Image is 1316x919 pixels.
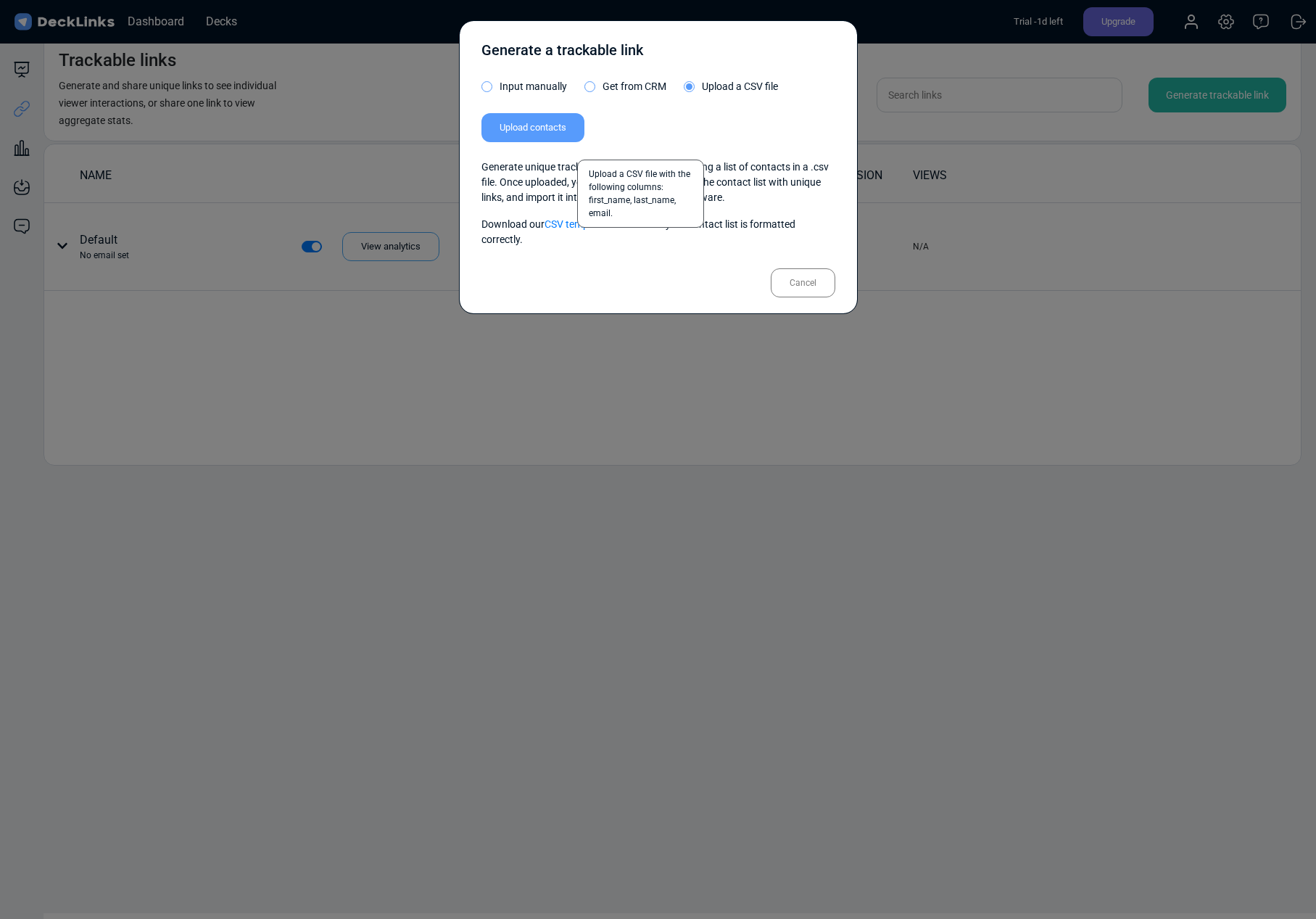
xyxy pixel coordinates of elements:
span: Upload a CSV file with the following columns: first_name, last_name, email. [577,160,704,228]
span: Input manually [500,81,567,92]
span: Upload a CSV file [702,81,778,92]
span: Get from CRM [603,81,666,92]
a: CSV template [545,218,605,230]
p: Download our to make sure your contact list is formatted correctly. [481,217,835,247]
p: Generate unique trackable links in bulk by uploading a list of contacts in a .csv file. Once uplo... [481,160,835,205]
div: Generate a trackable link [481,39,643,68]
label: Upload contacts [481,113,584,142]
div: Cancel [771,268,835,297]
